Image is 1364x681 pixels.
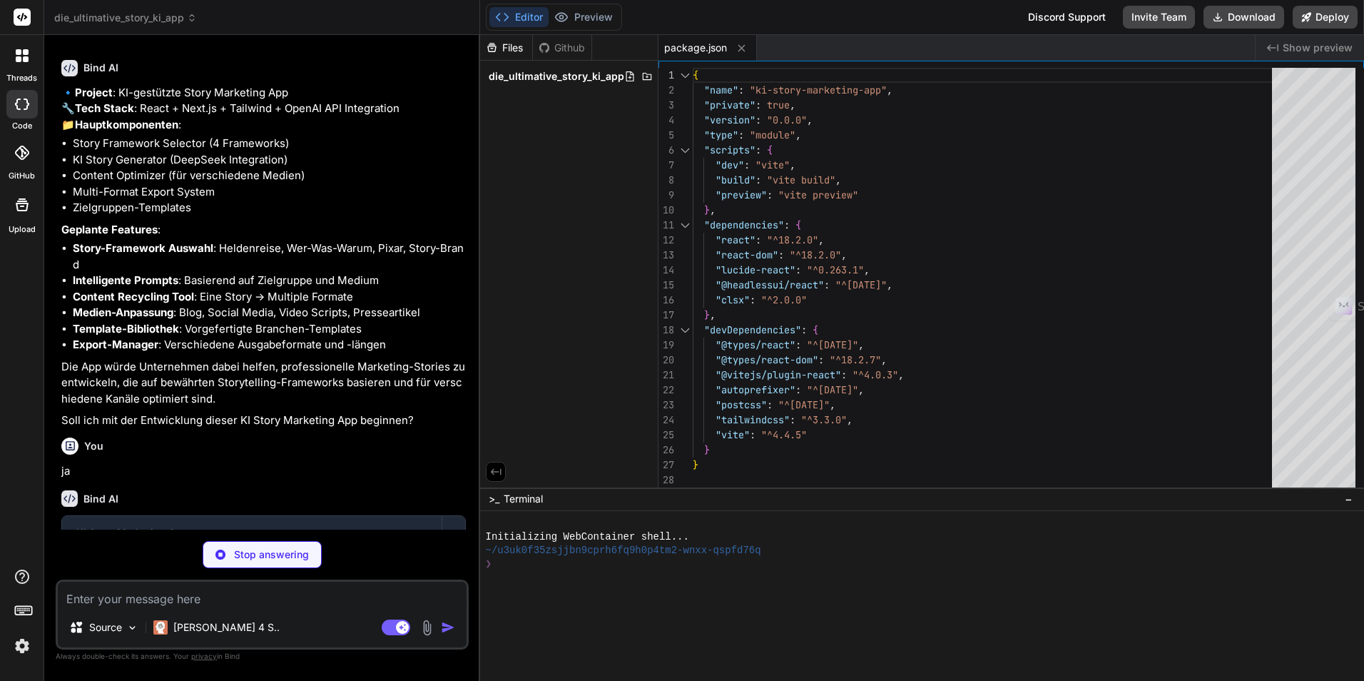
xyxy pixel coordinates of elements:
div: 16 [658,293,674,308]
span: , [795,128,801,141]
span: "@vitejs/plugin-react" [716,368,841,381]
div: 17 [658,308,674,323]
span: "postcss" [716,398,767,411]
div: 8 [658,173,674,188]
span: "^4.4.5" [761,428,807,441]
span: "vite build" [767,173,835,186]
span: , [847,413,852,426]
div: Files [480,41,532,55]
strong: Hauptkomponenten [75,118,178,131]
span: "vite preview" [778,188,858,201]
span: : [744,158,750,171]
span: , [887,84,892,96]
button: Invite Team [1123,6,1195,29]
div: 9 [658,188,674,203]
span: "dependencies" [704,218,784,231]
div: 18 [658,323,674,338]
h6: You [84,439,103,453]
span: "devDependencies" [704,323,801,336]
span: "^[DATE]" [778,398,830,411]
strong: Geplante Features [61,223,158,236]
span: : [795,383,801,396]
span: ~/u3uk0f35zsjjbn9cprh6fq9h0p4tm2-wnxx-qspfd76q [486,544,761,558]
div: 4 [658,113,674,128]
span: − [1345,492,1353,506]
span: "^18.2.0" [790,248,841,261]
span: , [835,173,841,186]
span: } [704,308,710,321]
span: : [795,338,801,351]
div: 1 [658,68,674,83]
div: 2 [658,83,674,98]
span: die_ultimative_story_ki_app [489,69,624,84]
strong: Project [75,86,113,99]
span: package.json [664,41,727,55]
strong: Medien-Anpassung [73,306,173,319]
div: Click to collapse the range. [676,323,694,338]
button: Deploy [1293,6,1358,29]
span: "build" [716,173,755,186]
li: : Vorgefertigte Branchen-Templates [73,321,466,338]
span: , [818,233,824,246]
li: KI Story Generator (DeepSeek Integration) [73,152,466,168]
div: 11 [658,218,674,233]
span: , [881,353,887,366]
div: 15 [658,278,674,293]
span: : [795,263,801,276]
span: "@types/react" [716,338,795,351]
p: ja [61,463,466,480]
span: , [830,398,835,411]
div: 7 [658,158,674,173]
span: : [755,233,761,246]
label: Upload [9,223,36,236]
div: 5 [658,128,674,143]
label: GitHub [9,170,35,182]
div: 27 [658,458,674,473]
li: : Blog, Social Media, Video Scripts, Presseartikel [73,305,466,321]
span: , [887,278,892,291]
div: 26 [658,443,674,458]
span: "@types/react-dom" [716,353,818,366]
strong: Intelligente Prompts [73,273,178,287]
span: "lucide-react" [716,263,795,276]
span: : [818,353,824,366]
img: settings [10,634,34,658]
span: : [841,368,847,381]
li: Story Framework Selector (4 Frameworks) [73,136,466,152]
span: "module" [750,128,795,141]
div: 6 [658,143,674,158]
p: Soll ich mit der Entwicklung dieser KI Story Marketing App beginnen? [61,413,466,429]
div: 22 [658,383,674,398]
span: "^18.2.0" [767,233,818,246]
span: , [807,113,813,126]
span: { [813,323,818,336]
span: "ki-story-marketing-app" [750,84,887,96]
div: 19 [658,338,674,353]
h6: Bind AI [83,61,118,75]
img: attachment [419,620,435,636]
span: "name" [704,84,738,96]
div: 10 [658,203,674,218]
div: Click to collapse the range. [676,68,694,83]
div: Github [533,41,591,55]
span: } [693,458,698,471]
span: "tailwindcss" [716,413,790,426]
div: Discord Support [1019,6,1114,29]
span: ❯ [486,558,493,571]
span: die_ultimative_story_ki_app [54,11,197,25]
strong: Content Recycling Tool [73,290,194,303]
span: } [704,443,710,456]
p: Stop answering [234,548,309,562]
strong: Tech Stack [75,101,134,115]
p: Always double-check its answers. Your in Bind [56,650,469,663]
li: : Verschiedene Ausgabeformate und -längen [73,337,466,353]
span: "preview" [716,188,767,201]
label: threads [6,72,37,84]
li: Zielgruppen-Templates [73,200,466,216]
span: "clsx" [716,293,750,306]
span: { [693,69,698,81]
div: 21 [658,368,674,383]
span: { [767,143,773,156]
span: "dev" [716,158,744,171]
label: code [12,120,32,132]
